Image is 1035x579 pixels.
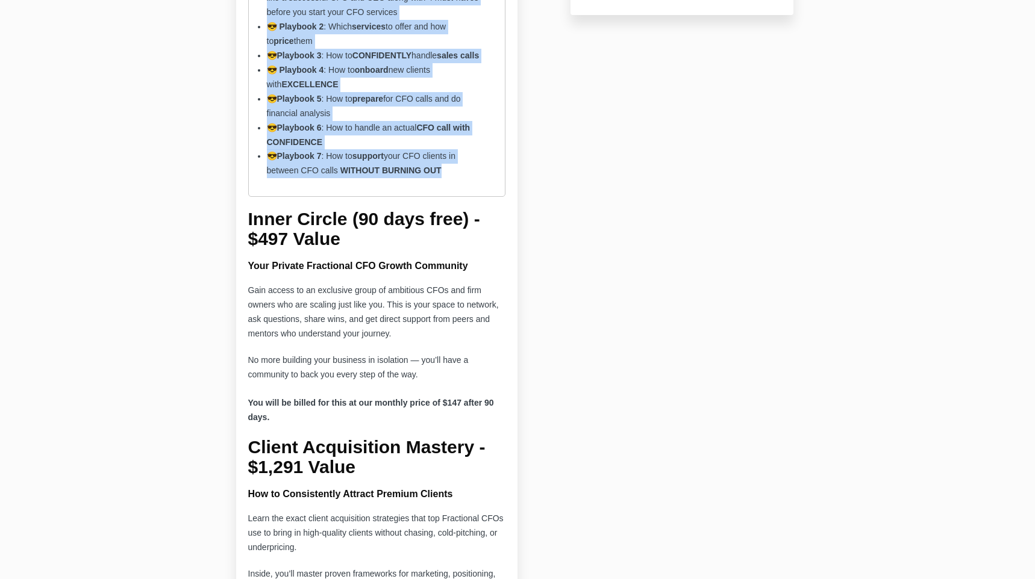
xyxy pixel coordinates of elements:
strong: Playbook 3 [277,51,322,60]
strong: Playbook 7 [277,151,322,161]
h2: Inner Circle (90 days free) - $497 Value [248,209,506,249]
strong: Playbook 5 [277,94,322,104]
h4: How to Consistently Attract Premium Clients [248,489,506,500]
strong: sales [437,51,458,60]
span: 😎 : How to handle [267,51,480,60]
strong: price [274,36,293,46]
strong: prepare [352,94,383,104]
strong: EXCELLENCE [281,79,338,89]
strong: Playbook 6 [277,123,322,132]
strong: calls [460,51,479,60]
strong: You will be billed for this at our monthly price of $147 after 90 days. [248,398,494,422]
h4: Your Private Fractional CFO Growth Community [248,261,506,271]
h2: Client Acquisition Mastery - $1,291 Value [248,437,506,477]
strong: CONFIDENTLY [352,51,411,60]
strong: CFO call with CONFIDENCE [267,123,471,147]
span: : How to new clients with [267,65,430,89]
p: Gain access to an exclusive group of ambitious CFOs and firm owners who are scaling just like you... [248,283,506,341]
p: No more building your business in isolation — you’ll have a community to back you every step of t... [248,353,506,426]
strong: services [352,22,386,31]
strong: onboard [355,65,389,75]
span: : Which to offer and how to them [267,22,446,46]
p: Learn the exact client acquisition strategies that top Fractional CFOs use to bring in high-quali... [248,512,506,555]
span: 😎 : How to your CFO clients in between CFO calls [267,151,455,175]
span: 😎 : How to for CFO calls and do financial analysis [267,94,461,118]
span: 😎 : How to handle an actual [267,123,471,147]
strong: support [352,151,384,161]
strong: 😎 Playbook 2 [267,22,324,31]
strong: WITHOUT BURNING OUT [340,166,442,175]
strong: 😎 Playbook 4 [267,65,324,75]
